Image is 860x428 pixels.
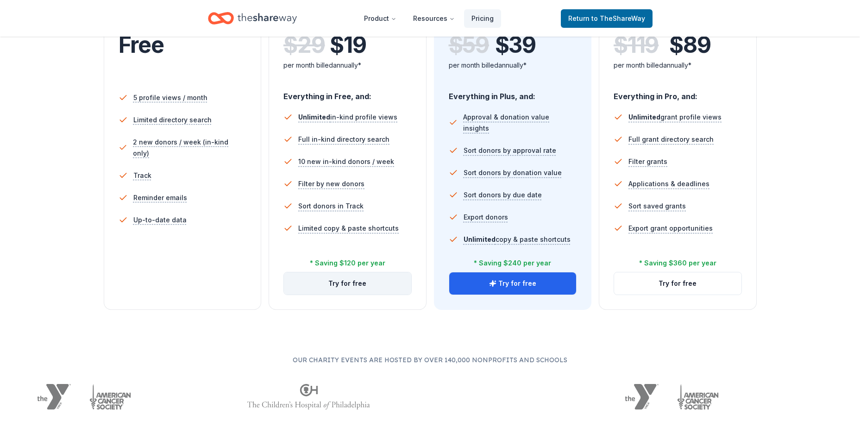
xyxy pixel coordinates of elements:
[628,113,722,121] span: grant profile views
[548,384,606,409] img: Smithsonian
[474,258,551,269] div: * Saving $240 per year
[669,32,710,58] span: $ 89
[89,384,132,409] img: American Cancer Society
[133,114,212,126] span: Limited directory search
[464,189,542,201] span: Sort donors by due date
[357,7,501,29] nav: Main
[568,13,645,24] span: Return
[133,214,187,226] span: Up-to-date data
[483,384,530,409] img: National PTA
[628,201,686,212] span: Sort saved grants
[614,83,742,102] div: Everything in Pro, and:
[449,60,577,71] div: per month billed annually*
[298,113,330,121] span: Unlimited
[449,272,577,295] button: Try for free
[464,235,496,243] span: Unlimited
[625,384,659,409] img: YMCA
[464,235,571,243] span: copy & paste shortcuts
[561,9,653,28] a: Returnto TheShareWay
[150,384,228,409] img: Leukemia & Lymphoma Society
[298,156,394,167] span: 10 new in-kind donors / week
[628,134,714,145] span: Full grant directory search
[628,178,709,189] span: Applications & deadlines
[208,7,297,29] a: Home
[628,223,713,234] span: Export grant opportunities
[133,92,207,103] span: 5 profile views / month
[284,272,411,295] button: Try for free
[133,170,151,181] span: Track
[310,258,385,269] div: * Saving $120 per year
[283,83,412,102] div: Everything in Free, and:
[119,31,164,58] span: Free
[37,384,71,409] img: YMCA
[298,178,364,189] span: Filter by new donors
[591,14,645,22] span: to TheShareWay
[614,60,742,71] div: per month billed annually*
[283,60,412,71] div: per month billed annually*
[495,32,536,58] span: $ 39
[464,9,501,28] a: Pricing
[464,167,562,178] span: Sort donors by donation value
[639,258,716,269] div: * Saving $360 per year
[463,112,577,134] span: Approval & donation value insights
[628,113,660,121] span: Unlimited
[677,384,719,409] img: American Cancer Society
[614,272,741,295] button: Try for free
[330,32,366,58] span: $ 19
[133,192,187,203] span: Reminder emails
[389,384,465,409] img: Habitat for Humanity
[628,156,667,167] span: Filter grants
[298,113,397,121] span: in-kind profile views
[298,223,399,234] span: Limited copy & paste shortcuts
[133,137,246,159] span: 2 new donors / week (in-kind only)
[406,9,462,28] button: Resources
[37,354,823,365] p: Our charity events are hosted by over 140,000 nonprofits and schools
[247,384,370,409] img: The Children's Hospital of Philadelphia
[737,384,816,409] img: Leukemia & Lymphoma Society
[298,134,389,145] span: Full in-kind directory search
[464,145,556,156] span: Sort donors by approval rate
[449,83,577,102] div: Everything in Plus, and:
[464,212,508,223] span: Export donors
[298,201,364,212] span: Sort donors in Track
[357,9,404,28] button: Product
